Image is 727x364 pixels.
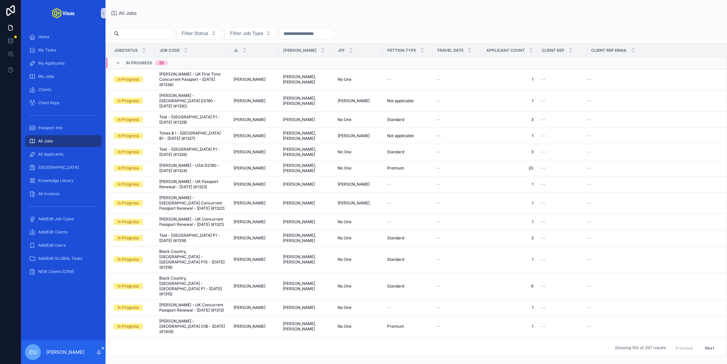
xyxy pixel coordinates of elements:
[233,235,275,241] a: [PERSON_NAME]
[233,219,265,225] span: [PERSON_NAME]
[233,149,275,155] a: [PERSON_NAME]
[233,117,265,122] span: [PERSON_NAME]
[587,257,591,262] span: --
[541,98,583,104] a: --
[283,305,330,310] a: [PERSON_NAME]
[38,138,53,144] span: All Jobs
[38,87,51,92] span: Clients
[437,284,478,289] a: --
[587,284,718,289] a: --
[437,257,478,262] a: --
[338,149,379,155] a: No One
[387,133,429,138] a: Not applicable
[159,249,226,270] span: Black Country, [GEOGRAPHIC_DATA] - [GEOGRAPHIC_DATA] P1S - [DATE] (#1316)
[437,257,440,262] span: --
[114,219,151,225] a: In Progress
[486,133,533,138] span: 1
[111,10,137,16] a: All Jobs
[437,117,440,122] span: --
[387,219,391,225] span: --
[486,257,533,262] a: 1
[338,284,379,289] a: No One
[541,284,583,289] a: --
[118,76,139,82] div: In Progress
[176,27,222,40] button: Select Button
[25,97,102,109] a: Client Reps
[233,182,275,187] a: [PERSON_NAME]
[233,117,275,122] a: [PERSON_NAME]
[159,163,226,173] span: [PERSON_NAME] - USA DS160 - [DATE] (#1324)
[159,302,226,313] span: [PERSON_NAME] - UK Concurrent Passport Renewal - [DATE] (#1313)
[486,117,533,122] a: 3
[25,188,102,200] a: All Invoices
[283,131,330,141] a: [PERSON_NAME], [PERSON_NAME]
[387,284,404,289] span: Standard
[25,57,102,69] a: My Applicants
[486,77,533,82] a: 1
[283,233,330,243] span: [PERSON_NAME], [PERSON_NAME]
[233,305,275,310] a: [PERSON_NAME]
[119,10,137,16] span: All Jobs
[283,200,315,206] span: [PERSON_NAME]
[486,182,533,187] span: 1
[25,175,102,187] a: Knowledge Library
[25,122,102,134] a: Passport Info
[587,219,591,225] span: --
[437,200,478,206] a: --
[338,166,379,171] a: No One
[587,77,718,82] a: --
[283,182,315,187] span: [PERSON_NAME]
[541,257,583,262] a: --
[159,276,226,297] a: Black Country, [GEOGRAPHIC_DATA] - [GEOGRAPHIC_DATA] P1 - [DATE] (#1315)
[38,47,56,53] span: My Tasks
[159,93,226,109] a: [PERSON_NAME] - [GEOGRAPHIC_DATA] DS160 - [DATE] (#1330)
[486,200,533,206] span: 1
[233,133,265,138] span: [PERSON_NAME]
[387,200,391,206] span: --
[230,30,263,37] span: Filter Job Type
[486,98,533,104] a: 1
[587,182,718,187] a: --
[541,182,583,187] a: --
[387,149,404,155] span: Standard
[114,181,151,187] a: In Progress
[159,217,226,227] a: [PERSON_NAME] - UK Concurrent Passport Renewal - [DATE] (#1321)
[338,200,379,206] a: [PERSON_NAME]
[387,98,429,104] a: Not applicable
[283,219,330,225] a: [PERSON_NAME]
[486,235,533,241] a: 3
[25,266,102,278] a: NEW Clients (CRM)
[587,133,591,138] span: --
[25,162,102,173] a: [GEOGRAPHIC_DATA]
[233,98,275,104] a: [PERSON_NAME]
[283,182,330,187] a: [PERSON_NAME]
[159,147,226,157] span: Test - [GEOGRAPHIC_DATA] P1 - [DATE] (#1326)
[159,179,226,190] span: [PERSON_NAME] - UK Passport Renewal - [DATE] (#1323)
[541,166,583,171] a: --
[486,284,533,289] a: 6
[387,77,429,82] a: --
[118,133,139,139] div: In Progress
[486,219,533,225] a: 1
[38,61,65,66] span: My Applicants
[437,200,440,206] span: --
[283,96,330,106] span: [PERSON_NAME], [PERSON_NAME]
[338,219,379,225] a: No One
[233,200,275,206] a: [PERSON_NAME]
[541,235,583,241] a: --
[283,254,330,265] span: [PERSON_NAME], [PERSON_NAME]
[587,200,591,206] span: --
[486,149,533,155] span: 3
[233,77,275,82] a: [PERSON_NAME]
[387,200,429,206] a: --
[233,257,265,262] span: [PERSON_NAME]
[486,305,533,310] a: 1
[587,77,591,82] span: --
[437,149,440,155] span: --
[338,235,351,241] span: No One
